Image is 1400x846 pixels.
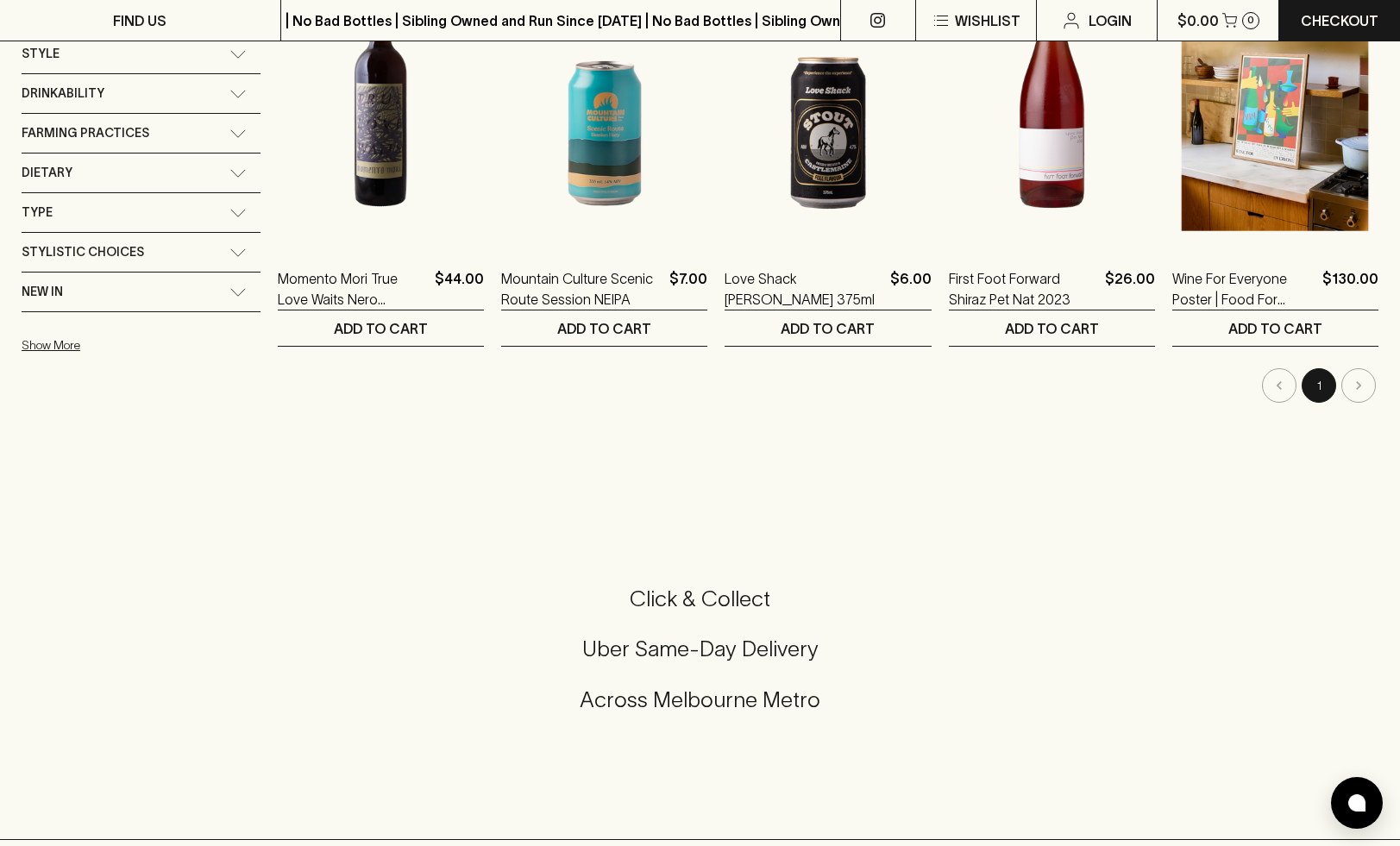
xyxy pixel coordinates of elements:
[22,34,261,73] div: Style
[725,310,931,346] button: ADD TO CART
[22,273,261,311] div: New In
[22,241,144,263] span: Stylistic Choices
[22,154,261,192] div: Dietary
[949,268,1098,310] a: First Foot Forward Shiraz Pet Nat 2023
[22,162,72,184] span: Dietary
[1247,16,1254,25] p: 0
[501,310,707,346] button: ADD TO CART
[22,74,261,113] div: Drinkability
[1005,318,1099,339] p: ADD TO CART
[725,268,882,310] a: Love Shack [PERSON_NAME] 375ml
[501,268,662,310] a: Mountain Culture Scenic Route Session NEIPA
[22,43,60,65] span: Style
[22,281,63,303] span: New In
[1228,318,1322,339] p: ADD TO CART
[949,310,1155,346] button: ADD TO CART
[21,635,1379,663] h5: Uber Same-Day Delivery
[955,10,1020,31] p: Wishlist
[435,268,484,310] p: $44.00
[1089,10,1132,31] p: Login
[21,686,1379,714] h5: Across Melbourne Metro
[21,516,1379,805] div: Call to action block
[1322,268,1378,310] p: $130.00
[557,318,651,339] p: ADD TO CART
[21,585,1379,613] h5: Click & Collect
[1301,10,1378,31] p: Checkout
[22,122,149,144] span: Farming Practices
[334,318,428,339] p: ADD TO CART
[1105,268,1155,310] p: $26.00
[278,268,428,310] a: Momento Mori True Love Waits Nero [PERSON_NAME] Blend 2023
[1172,268,1315,310] a: Wine For Everyone Poster | Food For Everyone x [PERSON_NAME]
[278,310,484,346] button: ADD TO CART
[781,318,875,339] p: ADD TO CART
[22,83,104,104] span: Drinkability
[22,233,261,272] div: Stylistic Choices
[1172,310,1378,346] button: ADD TO CART
[22,202,53,223] span: Type
[1177,10,1219,31] p: $0.00
[669,268,707,310] p: $7.00
[890,268,932,310] p: $6.00
[278,368,1378,403] nav: pagination navigation
[22,114,261,153] div: Farming Practices
[22,328,248,363] button: Show More
[1302,368,1336,403] button: page 1
[1348,794,1365,812] img: bubble-icon
[113,10,166,31] p: FIND US
[22,193,261,232] div: Type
